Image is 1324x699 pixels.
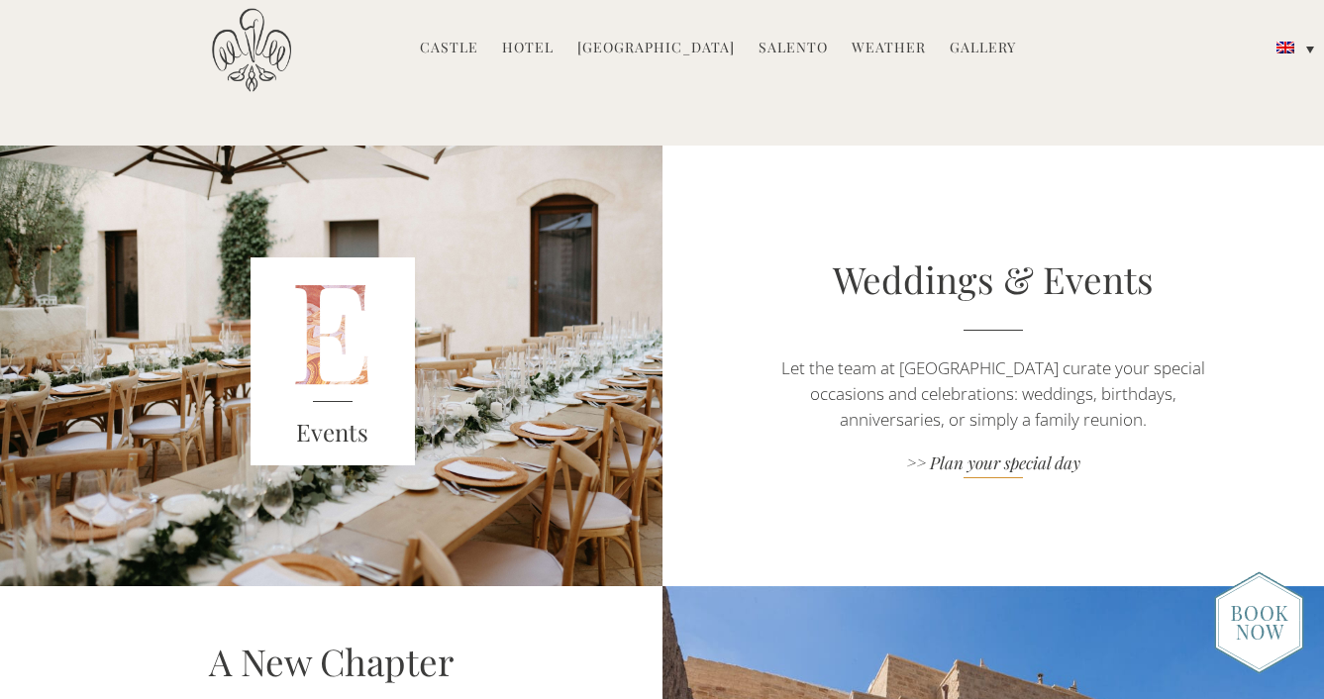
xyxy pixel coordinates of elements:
a: Weather [852,38,926,60]
a: [GEOGRAPHIC_DATA] [577,38,735,60]
a: Salento [759,38,828,60]
a: Hotel [502,38,554,60]
img: E_red.png [251,257,415,465]
h3: Events [251,415,415,450]
p: Let the team at [GEOGRAPHIC_DATA] curate your special occasions and celebrations: weddings, birth... [762,355,1225,433]
a: >> Plan your special day [762,451,1225,478]
img: Castello di Ugento [212,8,291,92]
img: English [1276,42,1294,53]
a: Castle [420,38,478,60]
img: new-booknow.png [1214,571,1304,674]
a: Weddings & Events [833,254,1154,303]
a: A New Chapter [209,637,454,685]
a: Gallery [950,38,1016,60]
